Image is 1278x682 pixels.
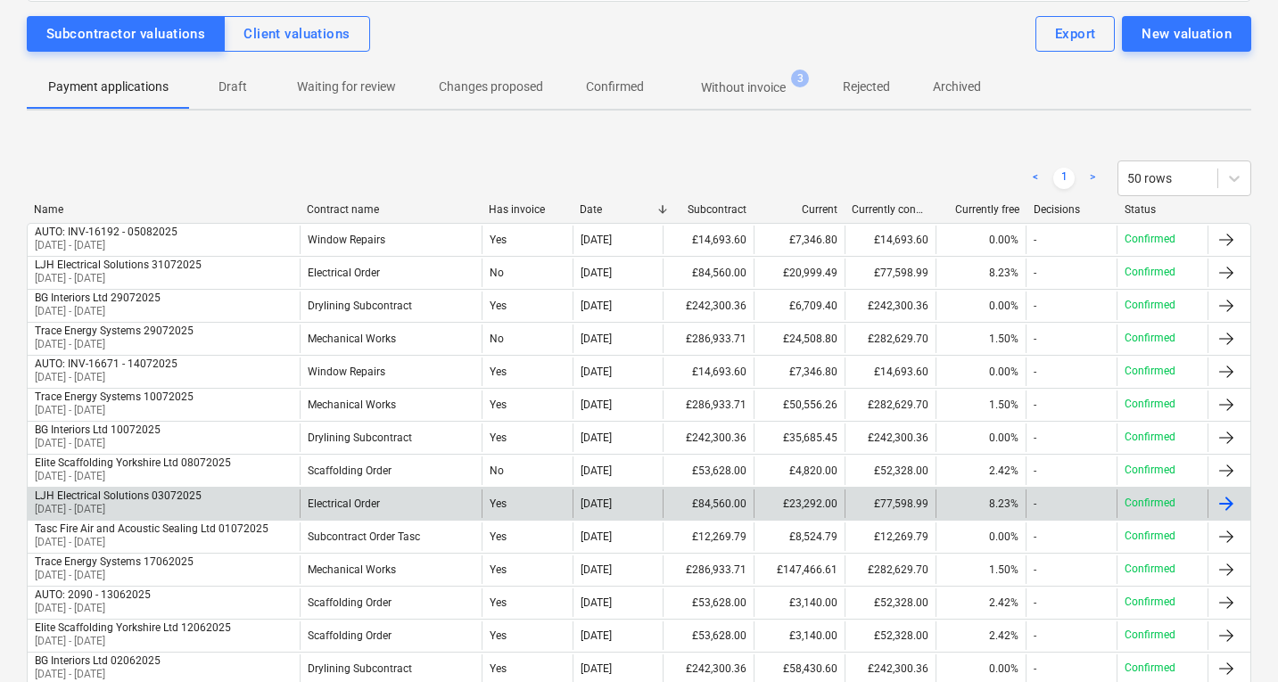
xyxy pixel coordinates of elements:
span: 0.00% [989,662,1018,675]
span: 2.42% [989,596,1018,609]
div: [DATE] [581,234,612,246]
div: BG Interiors Ltd 10072025 [35,423,161,436]
div: £8,524.79 [754,522,845,551]
div: £77,598.99 [845,489,936,518]
div: Tasc Fire Air and Acoustic Sealing Ltd 01072025 [35,522,268,535]
div: Yes [482,489,573,518]
div: LJH Electrical Solutions 31072025 [35,259,202,271]
p: [DATE] - [DATE] [35,568,194,583]
div: £7,346.80 [754,357,845,386]
span: 1.50% [989,399,1018,411]
span: 0.00% [989,431,1018,444]
div: [DATE] [581,497,612,510]
p: Draft [211,78,254,96]
div: - [1034,497,1036,510]
div: - [1034,431,1036,444]
div: Name [34,203,293,216]
div: £14,693.60 [663,357,754,386]
p: Rejected [843,78,890,96]
div: [DATE] [581,596,612,609]
div: £282,629.70 [845,390,936,419]
p: Confirmed [1125,661,1175,676]
div: No [482,259,573,287]
p: Confirmed [1125,430,1175,445]
p: Waiting for review [297,78,396,96]
p: Confirmed [1125,298,1175,313]
div: £4,820.00 [754,456,845,485]
div: Scaffolding Order [308,629,392,642]
p: Archived [933,78,981,96]
span: 1.50% [989,563,1018,576]
div: Currently free [943,203,1019,216]
button: Export [1035,16,1116,52]
div: £286,933.71 [663,555,754,584]
div: - [1034,629,1036,642]
div: £23,292.00 [754,489,845,518]
div: £14,693.60 [845,226,936,254]
p: Confirmed [1125,331,1175,346]
span: 0.00% [989,366,1018,378]
div: £20,999.49 [754,259,845,287]
p: Payment applications [48,78,169,96]
div: [DATE] [581,333,612,345]
div: £52,328.00 [845,456,936,485]
div: £12,269.79 [845,522,936,551]
div: - [1034,234,1036,246]
span: 8.23% [989,267,1018,279]
div: [DATE] [581,300,612,312]
div: Drylining Subcontract [308,431,412,444]
iframe: Chat Widget [1189,596,1278,682]
div: [DATE] [581,366,612,378]
div: Yes [482,522,573,551]
div: - [1034,563,1036,576]
div: Contract name [307,203,474,216]
div: Yes [482,226,573,254]
div: [DATE] [581,563,612,576]
div: Mechanical Works [308,333,396,345]
div: - [1034,596,1036,609]
div: Yes [482,588,573,617]
span: 2.42% [989,629,1018,642]
div: Yes [482,621,573,650]
div: AUTO: INV-16671 - 14072025 [35,357,177,370]
span: 8.23% [989,497,1018,510]
p: Confirmed [1125,463,1175,478]
div: £24,508.80 [754,325,845,353]
div: £53,628.00 [663,456,754,485]
div: AUTO: 2090 - 13062025 [35,588,151,601]
p: Confirmed [586,78,644,96]
div: Drylining Subcontract [308,662,412,675]
div: £3,140.00 [754,621,845,650]
div: Has invoice [489,203,565,216]
div: Currently confirmed total [852,203,928,216]
div: £52,328.00 [845,621,936,650]
div: Trace Energy Systems 17062025 [35,555,194,568]
div: Yes [482,390,573,419]
div: £77,598.99 [845,259,936,287]
div: Elite Scaffolding Yorkshire Ltd 08072025 [35,456,231,469]
div: Subcontract Order Tasc [308,530,420,543]
div: Yes [482,555,573,584]
div: Date [580,203,656,216]
span: 0.00% [989,530,1018,543]
div: £12,269.79 [663,522,754,551]
div: Mechanical Works [308,563,396,576]
p: Confirmed [1125,232,1175,247]
div: BG Interiors Ltd 29072025 [35,292,161,304]
div: £14,693.60 [663,226,754,254]
div: £35,685.45 [754,423,845,452]
p: [DATE] - [DATE] [35,502,202,517]
div: Scaffolding Order [308,464,392,477]
a: Previous page [1025,168,1046,189]
div: £84,560.00 [663,259,754,287]
div: Trace Energy Systems 29072025 [35,325,194,337]
p: [DATE] - [DATE] [35,337,194,352]
div: £84,560.00 [663,489,754,518]
div: £3,140.00 [754,588,845,617]
span: 3 [791,70,809,87]
p: [DATE] - [DATE] [35,634,231,649]
a: Next page [1082,168,1103,189]
div: [DATE] [581,399,612,411]
p: Confirmed [1125,496,1175,511]
p: [DATE] - [DATE] [35,370,177,385]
